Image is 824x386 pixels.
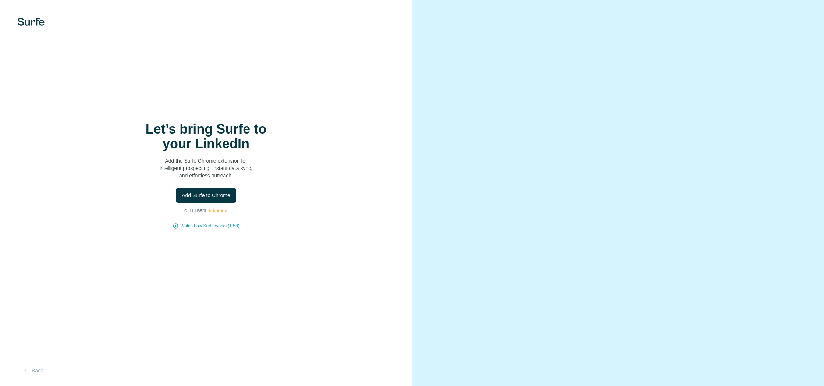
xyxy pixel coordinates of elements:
[207,208,228,213] img: Rating Stars
[132,157,280,179] p: Add the Surfe Chrome extension for intelligent prospecting, instant data sync, and effortless out...
[132,122,280,151] h1: Let’s bring Surfe to your LinkedIn
[182,192,230,199] span: Add Surfe to Chrome
[184,207,206,214] p: 25K+ users
[180,223,239,229] button: Watch how Surfe works (1:58)
[18,364,48,377] button: Back
[176,188,236,203] button: Add Surfe to Chrome
[18,18,45,26] img: Surfe's logo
